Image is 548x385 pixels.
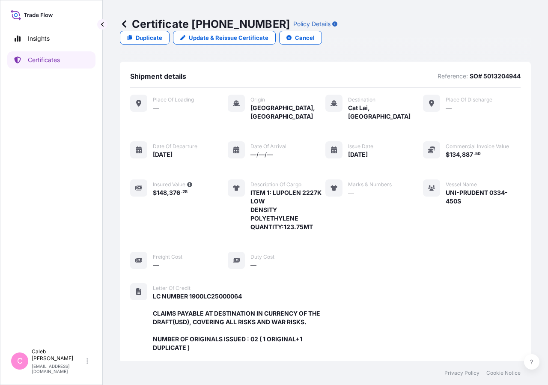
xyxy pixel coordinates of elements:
[136,33,162,42] p: Duplicate
[250,143,286,150] span: Date of arrival
[348,188,354,197] span: —
[153,96,194,103] span: Place of Loading
[446,96,492,103] span: Place of discharge
[348,104,423,121] span: Cat Lai, [GEOGRAPHIC_DATA]
[130,72,186,81] span: Shipment details
[153,254,182,260] span: Freight Cost
[446,104,452,112] span: —
[28,34,50,43] p: Insights
[250,96,265,103] span: Origin
[444,370,479,376] a: Privacy Policy
[189,33,268,42] p: Update & Reissue Certificate
[250,254,274,260] span: Duty Cost
[153,190,157,196] span: $
[153,150,173,159] span: [DATE]
[348,143,373,150] span: Issue Date
[438,72,468,81] p: Reference:
[486,370,521,376] a: Cookie Notice
[348,150,368,159] span: [DATE]
[182,191,188,194] span: 25
[153,261,159,269] span: —
[446,143,509,150] span: Commercial Invoice Value
[250,150,273,159] span: —/—/—
[293,20,331,28] p: Policy Details
[7,30,95,47] a: Insights
[470,72,521,81] p: SO# 5013204944
[153,143,197,150] span: Date of departure
[462,152,473,158] span: 887
[167,190,169,196] span: ,
[475,152,481,155] span: 50
[250,181,301,188] span: Description of cargo
[348,96,375,103] span: Destination
[348,181,392,188] span: Marks & Numbers
[446,188,521,206] span: UNI-PRUDENT 0334-450S
[153,292,325,352] span: LC NUMBER 1900LC25000064 CLAIMS PAYABLE AT DESTINATION IN CURRENCY OF THE DRAFT(USD), COVERING AL...
[279,31,322,45] button: Cancel
[446,152,450,158] span: $
[7,51,95,69] a: Certificates
[446,181,477,188] span: Vessel Name
[169,190,180,196] span: 376
[295,33,315,42] p: Cancel
[153,285,191,292] span: Letter of Credit
[450,152,460,158] span: 134
[173,31,276,45] a: Update & Reissue Certificate
[181,191,182,194] span: .
[460,152,462,158] span: ,
[28,56,60,64] p: Certificates
[120,17,290,31] p: Certificate [PHONE_NUMBER]
[17,357,23,365] span: C
[474,152,475,155] span: .
[157,190,167,196] span: 148
[250,261,256,269] span: —
[32,348,85,362] p: Caleb [PERSON_NAME]
[250,104,325,121] span: [GEOGRAPHIC_DATA], [GEOGRAPHIC_DATA]
[32,364,85,374] p: [EMAIL_ADDRESS][DOMAIN_NAME]
[120,31,170,45] a: Duplicate
[153,104,159,112] span: —
[250,188,325,231] span: ITEM 1: LUPOLEN 2227K LOW DENSITY POLYETHYLENE QUANTITY:123.75MT
[153,181,185,188] span: Insured Value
